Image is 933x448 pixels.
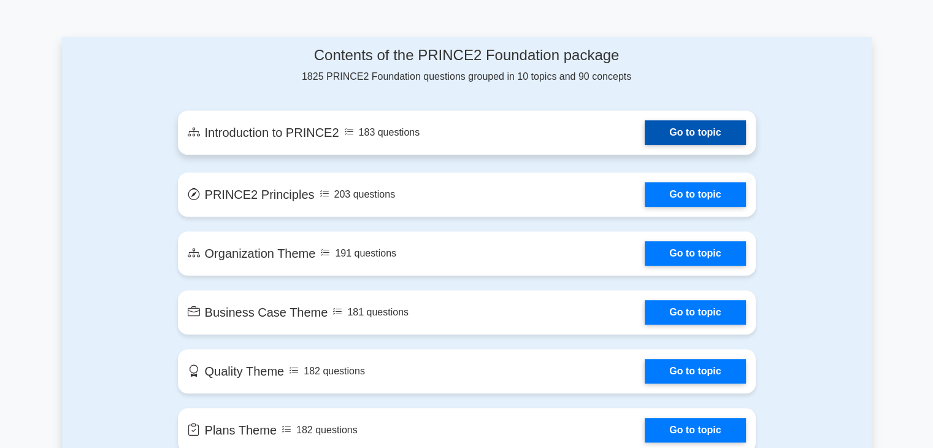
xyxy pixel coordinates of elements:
a: Go to topic [645,418,745,442]
a: Go to topic [645,359,745,384]
a: Go to topic [645,300,745,325]
div: 1825 PRINCE2 Foundation questions grouped in 10 topics and 90 concepts [178,47,756,84]
a: Go to topic [645,120,745,145]
a: Go to topic [645,182,745,207]
h4: Contents of the PRINCE2 Foundation package [178,47,756,64]
a: Go to topic [645,241,745,266]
